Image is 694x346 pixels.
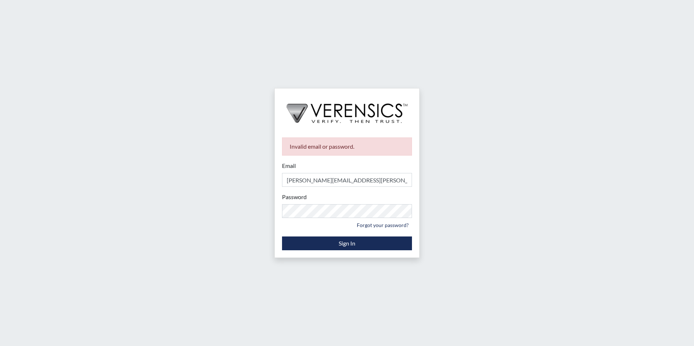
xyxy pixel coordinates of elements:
label: Password [282,193,307,201]
div: Invalid email or password. [282,137,412,156]
a: Forgot your password? [354,219,412,231]
img: logo-wide-black.2aad4157.png [275,88,419,131]
button: Sign In [282,236,412,250]
label: Email [282,161,296,170]
input: Email [282,173,412,187]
